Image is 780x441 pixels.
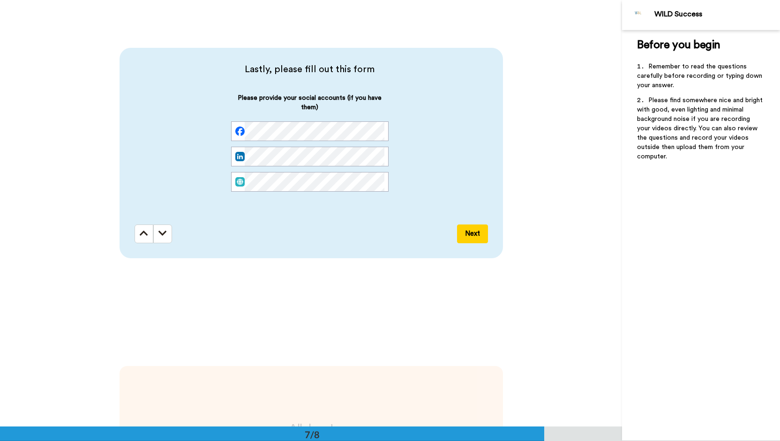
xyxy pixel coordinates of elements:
[457,224,488,243] button: Next
[231,93,389,121] span: Please provide your social accounts (if you have them)
[627,4,650,26] img: Profile Image
[290,428,335,441] div: 7/8
[637,97,765,160] span: Please find somewhere nice and bright with good, even lighting and minimal background noise if yo...
[637,39,720,51] span: Before you begin
[135,63,485,76] span: Lastly, please fill out this form
[235,152,245,161] img: linked-in.png
[637,63,764,89] span: Remember to read the questions carefully before recording or typing down your answer.
[654,10,780,19] div: WILD Success
[235,127,245,136] img: facebook.svg
[235,177,245,187] img: web.svg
